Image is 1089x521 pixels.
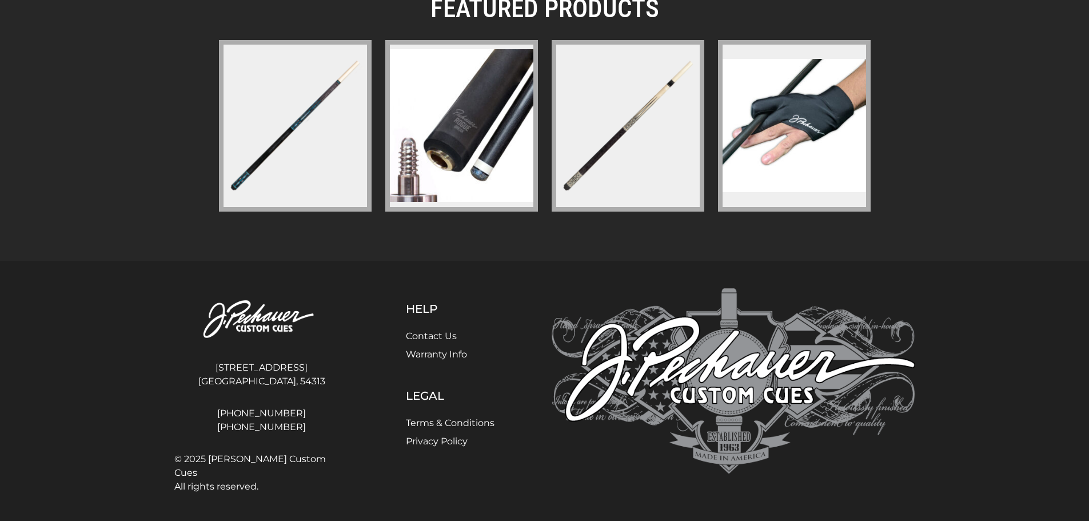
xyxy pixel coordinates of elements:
img: pl-31-limited-edition [221,51,369,200]
img: Pechauer Custom Cues [552,288,915,474]
a: [PHONE_NUMBER] [174,407,349,420]
a: Warranty Info [406,349,467,360]
a: Privacy Policy [406,436,468,447]
address: [STREET_ADDRESS] [GEOGRAPHIC_DATA], 54313 [174,356,349,393]
a: Terms & Conditions [406,417,494,428]
a: pechauer-piloted-rogue-carbon-break-shaft-pro-series [385,40,538,212]
a: [PHONE_NUMBER] [174,420,349,434]
img: Pechauer Custom Cues [174,288,349,352]
a: Contact Us [406,331,457,341]
a: pl-31-limited-edition [219,40,372,212]
img: jp-series-r-jp24-r [554,51,702,200]
a: pechauer-glove-copy [718,40,871,212]
h5: Help [406,302,494,316]
span: © 2025 [PERSON_NAME] Custom Cues All rights reserved. [174,452,349,494]
img: pechauer-glove-copy [723,59,866,192]
img: pechauer-piloted-rogue-carbon-break-shaft-pro-series [390,49,533,202]
a: jp-series-r-jp24-r [552,40,704,212]
h5: Legal [406,389,494,403]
